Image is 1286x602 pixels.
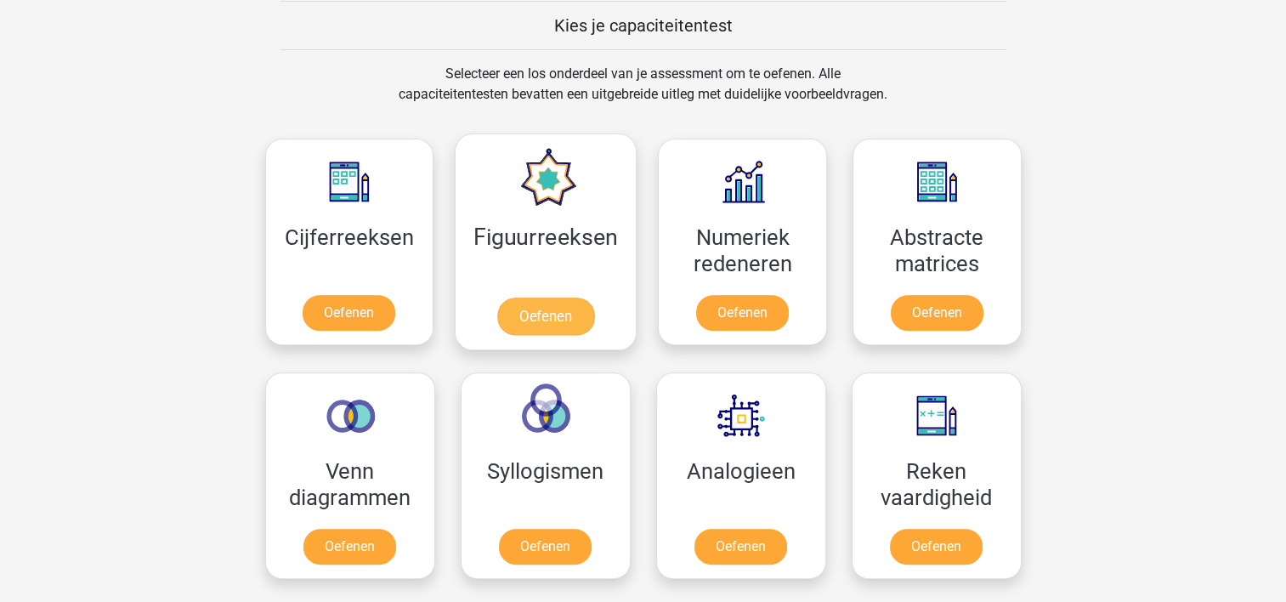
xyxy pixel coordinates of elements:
[890,529,983,565] a: Oefenen
[303,295,395,331] a: Oefenen
[303,529,396,565] a: Oefenen
[694,529,787,565] a: Oefenen
[499,529,592,565] a: Oefenen
[497,298,594,335] a: Oefenen
[696,295,789,331] a: Oefenen
[891,295,983,331] a: Oefenen
[280,15,1006,36] h5: Kies je capaciteitentest
[382,64,904,125] div: Selecteer een los onderdeel van je assessment om te oefenen. Alle capaciteitentesten bevatten een...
